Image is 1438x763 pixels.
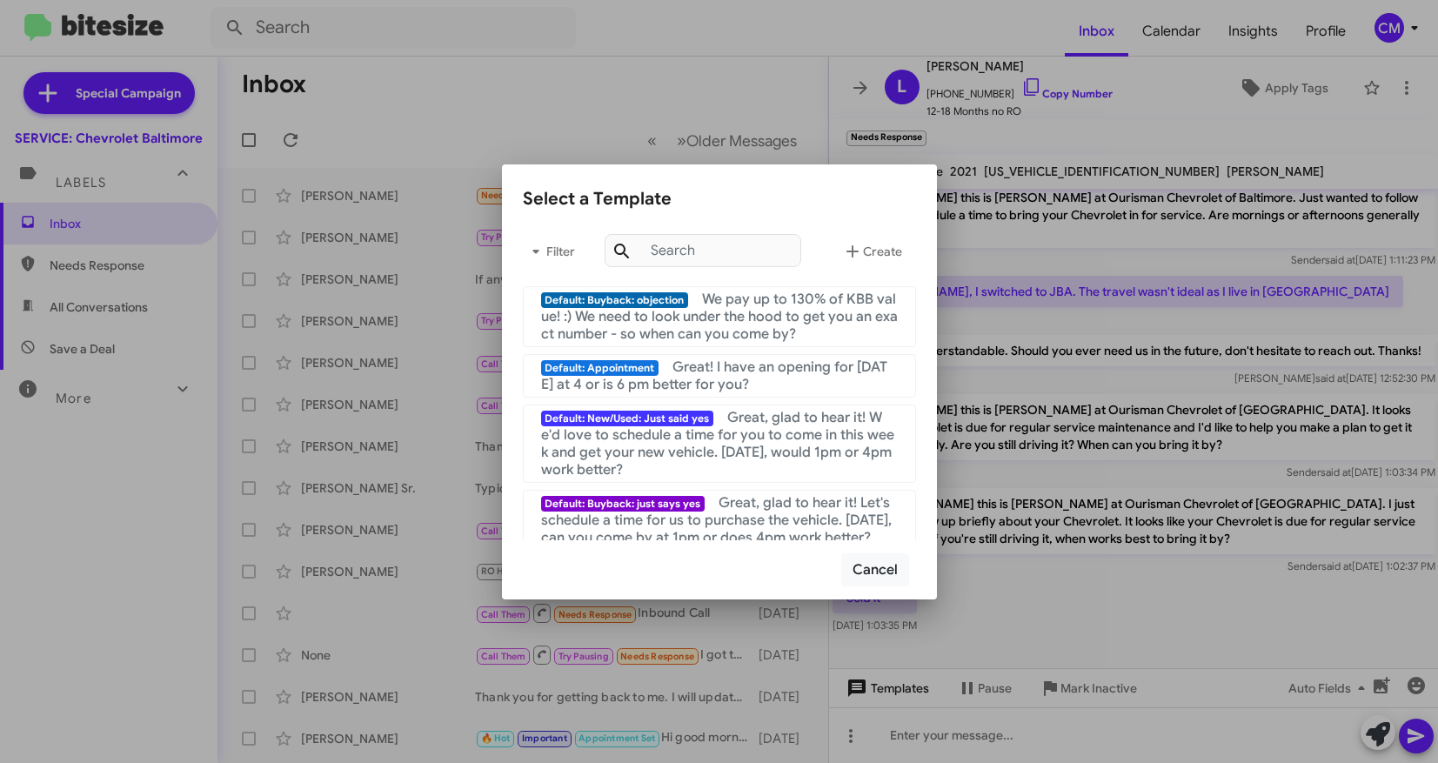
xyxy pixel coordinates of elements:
span: We pay up to 130% of KBB value! :) We need to look under the hood to get you an exact number - so... [541,291,898,343]
span: Create [842,236,902,267]
button: Cancel [841,553,909,586]
span: Default: Appointment [541,360,659,376]
button: Filter [523,231,579,272]
span: Default: New/Used: Just said yes [541,411,714,426]
span: Default: Buyback: objection [541,292,689,308]
span: Great, glad to hear it! We'd love to schedule a time for you to come in this week and get your ne... [541,409,894,479]
span: Great! I have an opening for [DATE] at 4 or is 6 pm better for you? [541,358,888,393]
span: Great, glad to hear it! Let's schedule a time for us to purchase the vehicle. [DATE], can you com... [541,494,892,546]
div: Select a Template [523,185,916,213]
span: Default: Buyback: just says yes [541,496,706,512]
input: Search [605,234,801,267]
span: Filter [523,236,579,267]
button: Create [828,231,916,272]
